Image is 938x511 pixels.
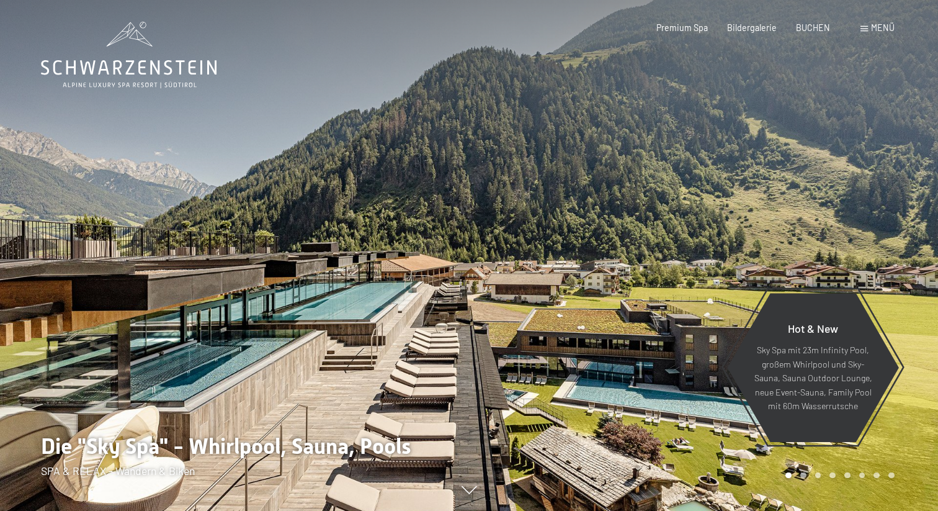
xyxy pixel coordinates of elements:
[788,322,838,335] span: Hot & New
[754,343,872,414] p: Sky Spa mit 23m Infinity Pool, großem Whirlpool und Sky-Sauna, Sauna Outdoor Lounge, neue Event-S...
[727,22,777,33] a: Bildergalerie
[781,473,894,479] div: Carousel Pagination
[726,292,900,443] a: Hot & New Sky Spa mit 23m Infinity Pool, großem Whirlpool und Sky-Sauna, Sauna Outdoor Lounge, ne...
[873,473,880,479] div: Carousel Page 7
[888,473,895,479] div: Carousel Page 8
[844,473,851,479] div: Carousel Page 5
[800,473,806,479] div: Carousel Page 2
[829,473,836,479] div: Carousel Page 4
[796,22,830,33] a: BUCHEN
[656,22,708,33] a: Premium Spa
[859,473,865,479] div: Carousel Page 6
[871,22,895,33] span: Menü
[815,473,821,479] div: Carousel Page 3
[785,473,792,479] div: Carousel Page 1 (Current Slide)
